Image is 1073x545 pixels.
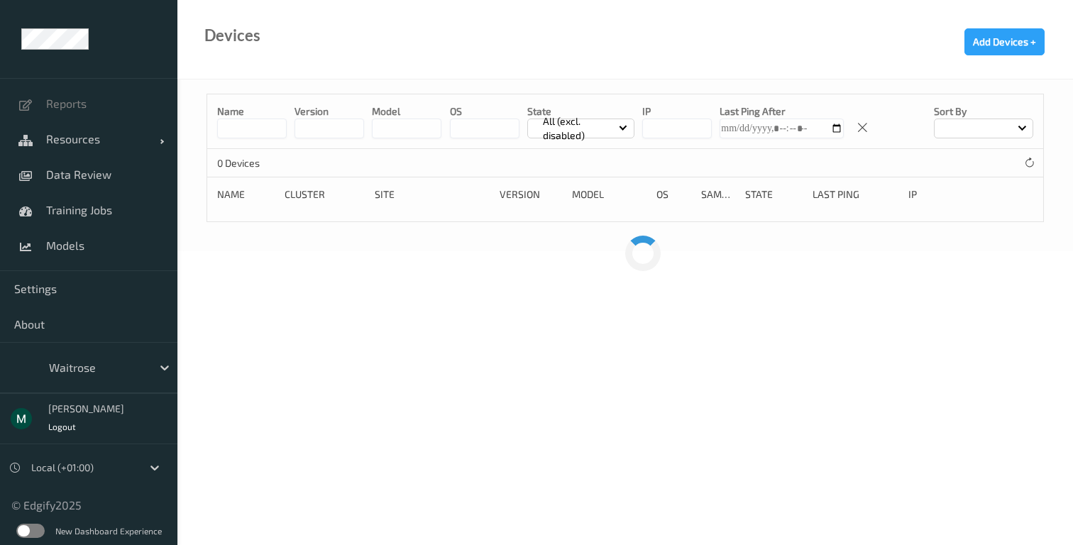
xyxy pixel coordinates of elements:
[701,187,735,202] div: Samples
[217,156,324,170] p: 0 Devices
[642,104,712,119] p: IP
[375,187,490,202] div: Site
[538,114,619,143] p: All (excl. disabled)
[964,28,1045,55] button: Add Devices +
[656,187,690,202] div: OS
[720,104,844,119] p: Last Ping After
[934,104,1033,119] p: Sort by
[295,104,364,119] p: version
[217,187,275,202] div: Name
[813,187,898,202] div: Last Ping
[204,28,260,43] div: Devices
[908,187,977,202] div: ip
[285,187,365,202] div: Cluster
[500,187,563,202] div: version
[217,104,287,119] p: Name
[372,104,441,119] p: model
[527,104,634,119] p: State
[572,187,646,202] div: Model
[745,187,803,202] div: State
[450,104,519,119] p: OS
